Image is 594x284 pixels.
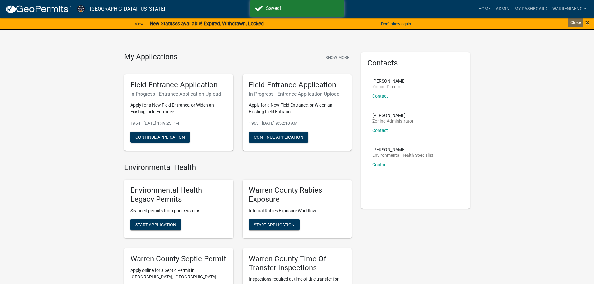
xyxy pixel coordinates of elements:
h4: Environmental Health [124,163,352,172]
div: Close [568,18,583,27]
p: [PERSON_NAME] [372,113,413,118]
span: Start Application [135,222,176,227]
strong: New Statuses available! Expired, Withdrawn, Locked [150,21,264,26]
p: Apply for a New Field Entrance, or Widen an Existing Field Entrance. [249,102,345,115]
h6: In Progress - Entrance Application Upload [249,91,345,97]
p: Zoning Director [372,84,406,89]
button: Close [585,19,589,26]
h5: Field Entrance Application [130,80,227,89]
p: Environmental Health Specialist [372,153,433,157]
p: [PERSON_NAME] [372,147,433,152]
h5: Environmental Health Legacy Permits [130,186,227,204]
button: Continue Application [249,132,308,143]
h5: Warren County Rabies Exposure [249,186,345,204]
p: Apply for a New Field Entrance, or Widen an Existing Field Entrance. [130,102,227,115]
a: Home [476,3,493,15]
a: My Dashboard [512,3,550,15]
p: 1963 - [DATE] 9:52:18 AM [249,120,345,127]
button: Continue Application [130,132,190,143]
h4: My Applications [124,52,177,62]
h5: Warren County Septic Permit [130,254,227,263]
button: Start Application [130,219,181,230]
img: Warren County, Iowa [77,5,85,13]
h6: In Progress - Entrance Application Upload [130,91,227,97]
a: View [132,19,146,29]
button: Don't show again [379,19,413,29]
h5: Contacts [367,59,464,68]
p: Zoning Administrator [372,119,413,123]
span: × [585,18,589,27]
a: Admin [493,3,512,15]
p: Internal Rabies Exposure Workflow [249,208,345,214]
a: [GEOGRAPHIC_DATA], [US_STATE] [90,4,165,14]
a: Contact [372,94,388,99]
a: WarrenIAEng [550,3,589,15]
a: Contact [372,162,388,167]
p: Scanned permits from prior systems [130,208,227,214]
button: Start Application [249,219,300,230]
p: Apply online for a Septic Permit in [GEOGRAPHIC_DATA], [GEOGRAPHIC_DATA] [130,267,227,280]
h5: Field Entrance Application [249,80,345,89]
span: Start Application [254,222,295,227]
div: Saved! [266,5,339,12]
p: [PERSON_NAME] [372,79,406,83]
p: 1964 - [DATE] 1:49:23 PM [130,120,227,127]
button: Show More [323,52,352,63]
a: Contact [372,128,388,133]
h5: Warren County Time Of Transfer Inspections [249,254,345,272]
